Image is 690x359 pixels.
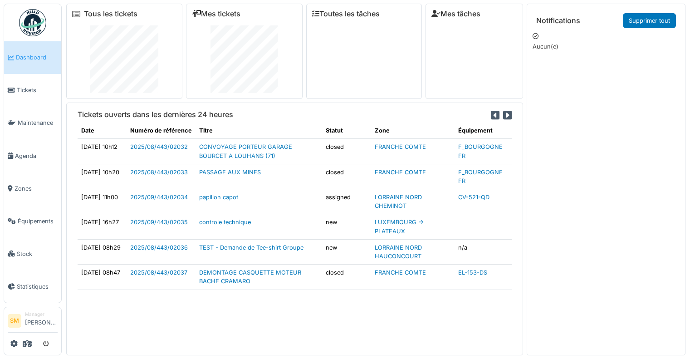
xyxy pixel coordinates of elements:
td: n/a [455,239,512,264]
a: EL-153-DS [458,269,487,276]
td: [DATE] 16h27 [78,214,127,239]
a: 2025/09/443/02035 [130,219,188,226]
span: Dashboard [16,53,58,62]
a: Statistiques [4,270,61,303]
a: CV-521-QD [458,194,489,201]
a: LORRAINE NORD HAUCONCOURT [375,244,422,260]
a: Mes tickets [192,10,240,18]
td: assigned [322,189,371,214]
a: CONVOYAGE PORTEUR GARAGE BOURCET A LOUHANS (71) [199,143,292,159]
a: 2025/08/443/02032 [130,143,188,150]
td: new [322,214,371,239]
span: Zones [15,184,58,193]
a: Maintenance [4,107,61,139]
td: closed [322,265,371,290]
td: [DATE] 10h20 [78,164,127,189]
th: Date [78,123,127,139]
span: Équipements [18,217,58,226]
a: 2025/09/443/02034 [130,194,188,201]
span: Statistiques [17,282,58,291]
span: Agenda [15,152,58,160]
div: Manager [25,311,58,318]
a: Toutes les tâches [312,10,380,18]
td: [DATE] 11h00 [78,189,127,214]
span: Stock [17,250,58,258]
span: Tickets [17,86,58,94]
a: Agenda [4,139,61,172]
a: LUXEMBOURG -> PLATEAUX [375,219,424,234]
td: [DATE] 08h29 [78,239,127,264]
a: Tous les tickets [84,10,137,18]
a: Zones [4,172,61,205]
th: Équipement [455,123,512,139]
th: Titre [196,123,322,139]
a: 2025/08/443/02033 [130,169,188,176]
th: Numéro de référence [127,123,196,139]
a: Supprimer tout [623,13,676,28]
a: DEMONTAGE CASQUETTE MOTEUR BACHE CRAMARO [199,269,301,285]
a: 2025/08/443/02036 [130,244,188,251]
a: Mes tâches [431,10,480,18]
img: Badge_color-CXgf-gQk.svg [19,9,46,36]
th: Statut [322,123,371,139]
li: SM [8,314,21,328]
a: F_BOURGOGNE FR [458,169,503,184]
th: Zone [371,123,455,139]
a: TEST - Demande de Tee-shirt Groupe [199,244,303,251]
a: Équipements [4,205,61,237]
h6: Tickets ouverts dans les dernières 24 heures [78,110,233,119]
a: 2025/08/443/02037 [130,269,187,276]
td: closed [322,164,371,189]
a: FRANCHE COMTE [375,269,426,276]
span: Maintenance [18,118,58,127]
a: Dashboard [4,41,61,74]
li: [PERSON_NAME] [25,311,58,330]
p: Aucun(e) [533,42,680,51]
h6: Notifications [536,16,580,25]
a: LORRAINE NORD CHEMINOT [375,194,422,209]
a: Stock [4,237,61,270]
a: FRANCHE COMTE [375,169,426,176]
a: F_BOURGOGNE FR [458,143,503,159]
td: new [322,239,371,264]
a: papillon capot [199,194,238,201]
a: PASSAGE AUX MINES [199,169,261,176]
a: controle technique [199,219,251,226]
td: closed [322,139,371,164]
td: [DATE] 10h12 [78,139,127,164]
td: [DATE] 08h47 [78,265,127,290]
a: SM Manager[PERSON_NAME] [8,311,58,333]
a: FRANCHE COMTE [375,143,426,150]
a: Tickets [4,74,61,107]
